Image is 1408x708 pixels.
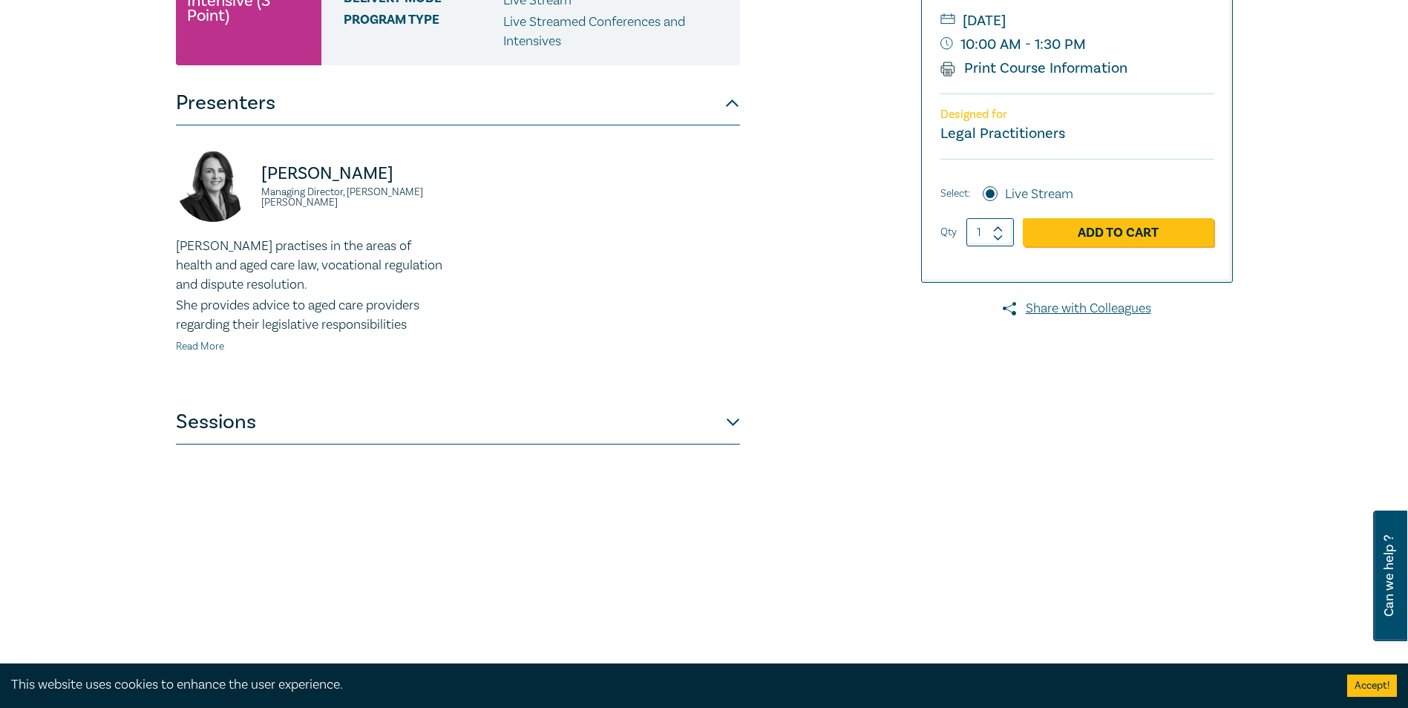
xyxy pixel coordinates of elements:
[176,148,250,222] img: https://s3.ap-southeast-2.amazonaws.com/leo-cussen-store-production-content/Contacts/Gemma%20McGr...
[176,237,449,295] p: [PERSON_NAME] practises in the areas of health and aged care law, vocational regulation and dispu...
[1347,675,1397,697] button: Accept cookies
[261,187,449,208] small: Managing Director, [PERSON_NAME] [PERSON_NAME]
[940,59,1128,78] a: Print Course Information
[940,33,1214,56] small: 10:00 AM - 1:30 PM
[261,162,449,186] p: [PERSON_NAME]
[940,186,970,202] span: Select:
[176,340,224,353] a: Read More
[344,13,503,51] span: Program type
[940,224,957,240] label: Qty
[176,400,740,445] button: Sessions
[1005,185,1073,204] label: Live Stream
[1382,519,1396,632] span: Can we help ?
[940,108,1214,122] p: Designed for
[940,124,1065,143] small: Legal Practitioners
[1023,218,1214,246] a: Add to Cart
[176,296,449,335] p: She provides advice to aged care providers regarding their legislative responsibilities
[966,218,1014,246] input: 1
[11,675,1325,695] div: This website uses cookies to enhance the user experience.
[940,9,1214,33] small: [DATE]
[503,13,729,51] p: Live Streamed Conferences and Intensives
[176,81,740,125] button: Presenters
[921,299,1233,318] a: Share with Colleagues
